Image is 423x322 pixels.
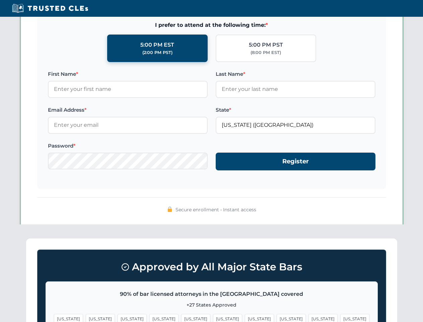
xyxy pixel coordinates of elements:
[216,81,375,98] input: Enter your last name
[48,21,375,30] span: I prefer to attend at the following time:
[175,206,256,213] span: Secure enrollment • Instant access
[46,258,378,276] h3: Approved by All Major State Bars
[54,301,369,309] p: +27 States Approved
[48,81,208,98] input: Enter your first name
[216,70,375,78] label: Last Name
[48,70,208,78] label: First Name
[140,41,174,49] div: 5:00 PM EST
[142,49,172,56] div: (2:00 PM PST)
[216,153,375,170] button: Register
[249,41,283,49] div: 5:00 PM PST
[251,49,281,56] div: (8:00 PM EST)
[216,106,375,114] label: State
[48,106,208,114] label: Email Address
[48,142,208,150] label: Password
[48,117,208,133] input: Enter your email
[10,3,90,13] img: Trusted CLEs
[54,290,369,299] p: 90% of bar licensed attorneys in the [GEOGRAPHIC_DATA] covered
[216,117,375,133] input: Florida (FL)
[167,207,172,212] img: 🔒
